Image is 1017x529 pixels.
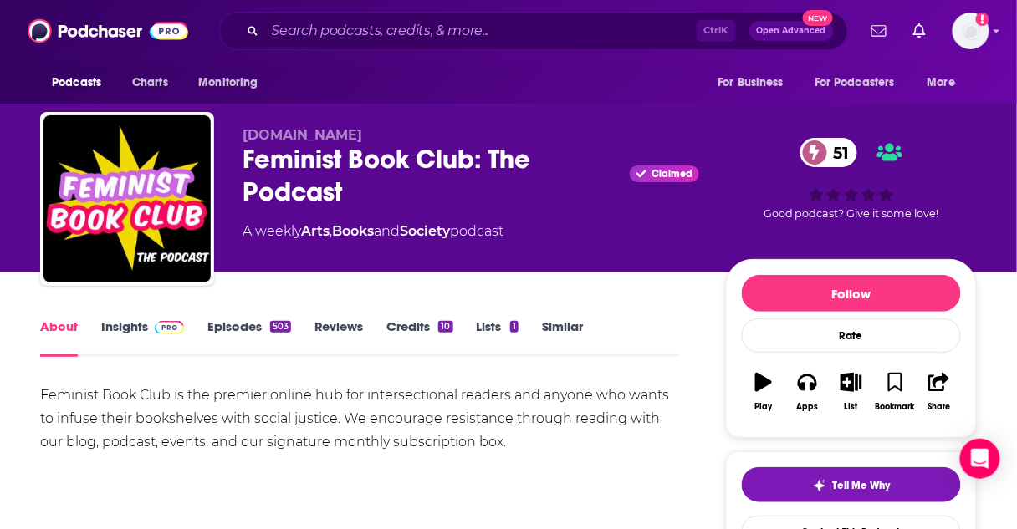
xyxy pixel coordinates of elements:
[907,17,933,45] a: Show notifications dropdown
[301,223,330,239] a: Arts
[742,467,961,502] button: tell me why sparkleTell Me Why
[916,67,977,99] button: open menu
[697,20,736,42] span: Ctrl K
[652,170,692,178] span: Claimed
[976,13,989,26] svg: Add a profile image
[845,402,858,412] div: List
[726,127,977,231] div: 51Good podcast? Give it some love!
[873,362,917,422] button: Bookmark
[865,17,893,45] a: Show notifications dropdown
[400,223,450,239] a: Society
[815,71,895,94] span: For Podcasters
[265,18,697,44] input: Search podcasts, credits, & more...
[314,318,363,357] a: Reviews
[706,67,805,99] button: open menu
[764,207,939,220] span: Good podcast? Give it some love!
[785,362,829,422] button: Apps
[833,479,891,492] span: Tell Me Why
[830,362,873,422] button: List
[132,71,168,94] span: Charts
[718,71,784,94] span: For Business
[804,67,919,99] button: open menu
[928,71,956,94] span: More
[477,318,519,357] a: Lists1
[243,221,503,242] div: A weekly podcast
[101,318,184,357] a: InsightsPodchaser Pro
[40,67,123,99] button: open menu
[243,127,362,143] span: [DOMAIN_NAME]
[742,362,785,422] button: Play
[749,21,834,41] button: Open AdvancedNew
[742,318,961,353] div: Rate
[510,321,519,333] div: 1
[876,402,915,412] div: Bookmark
[953,13,989,49] span: Logged in as ereardon
[28,15,188,47] img: Podchaser - Follow, Share and Rate Podcasts
[374,223,400,239] span: and
[953,13,989,49] button: Show profile menu
[803,10,833,26] span: New
[542,318,583,357] a: Similar
[755,402,773,412] div: Play
[438,321,452,333] div: 10
[121,67,178,99] a: Charts
[207,318,291,357] a: Episodes503
[960,439,1000,479] div: Open Intercom Messenger
[813,479,826,492] img: tell me why sparkle
[917,362,961,422] button: Share
[270,321,291,333] div: 503
[953,13,989,49] img: User Profile
[198,71,258,94] span: Monitoring
[330,223,332,239] span: ,
[742,275,961,312] button: Follow
[797,402,819,412] div: Apps
[817,138,858,167] span: 51
[800,138,858,167] a: 51
[43,115,211,282] img: Feminist Book Club: The Podcast
[757,27,826,35] span: Open Advanced
[219,12,848,50] div: Search podcasts, credits, & more...
[187,67,279,99] button: open menu
[332,223,374,239] a: Books
[40,384,679,454] div: Feminist Book Club is the premier online hub for intersectional readers and anyone who wants to i...
[928,402,950,412] div: Share
[52,71,101,94] span: Podcasts
[155,321,184,334] img: Podchaser Pro
[386,318,452,357] a: Credits10
[40,318,78,357] a: About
